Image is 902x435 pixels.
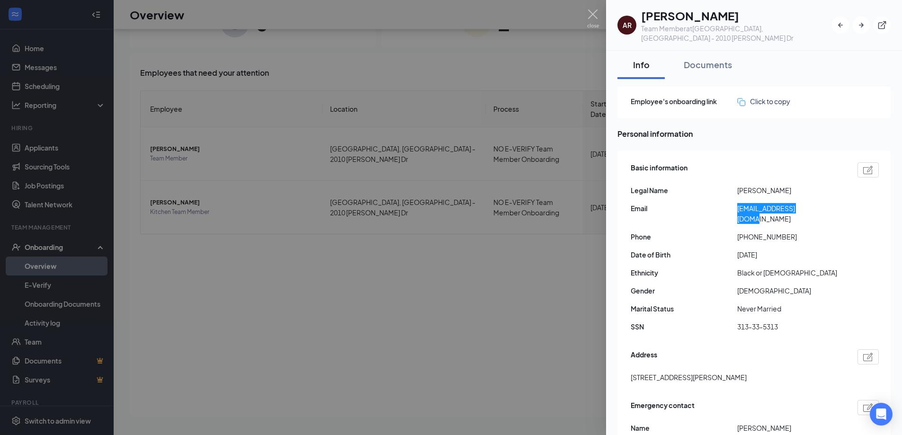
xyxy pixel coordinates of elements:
span: Marital Status [631,303,737,314]
div: Info [627,59,655,71]
span: Black or [DEMOGRAPHIC_DATA] [737,267,844,278]
button: ArrowRight [853,17,870,34]
button: Click to copy [737,96,790,107]
span: [STREET_ADDRESS][PERSON_NAME] [631,372,747,382]
button: ExternalLink [874,17,891,34]
span: Personal information [617,128,891,140]
span: Legal Name [631,185,737,195]
span: Date of Birth [631,249,737,260]
svg: ArrowRight [857,20,866,30]
span: [DEMOGRAPHIC_DATA] [737,285,844,296]
span: [DATE] [737,249,844,260]
span: Ethnicity [631,267,737,278]
span: Name [631,423,737,433]
svg: ExternalLink [877,20,887,30]
span: Basic information [631,162,688,178]
svg: ArrowLeftNew [836,20,845,30]
span: [PERSON_NAME] [737,423,844,433]
span: [PERSON_NAME] [737,185,844,195]
h1: [PERSON_NAME] [641,8,832,24]
div: AR [623,20,632,30]
span: Gender [631,285,737,296]
img: click-to-copy.71757273a98fde459dfc.svg [737,98,745,106]
span: Phone [631,231,737,242]
span: 313-33-5313 [737,321,844,332]
span: SSN [631,321,737,332]
div: Documents [684,59,732,71]
button: ArrowLeftNew [832,17,849,34]
span: Email [631,203,737,213]
span: [PHONE_NUMBER] [737,231,844,242]
span: Emergency contact [631,400,695,415]
span: [EMAIL_ADDRESS][DOMAIN_NAME] [737,203,844,224]
div: Open Intercom Messenger [870,403,893,426]
span: Never Married [737,303,844,314]
span: Address [631,349,657,364]
div: Team Member at [GEOGRAPHIC_DATA], [GEOGRAPHIC_DATA] - 2010 [PERSON_NAME] Dr [641,24,832,43]
span: Employee's onboarding link [631,96,737,107]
